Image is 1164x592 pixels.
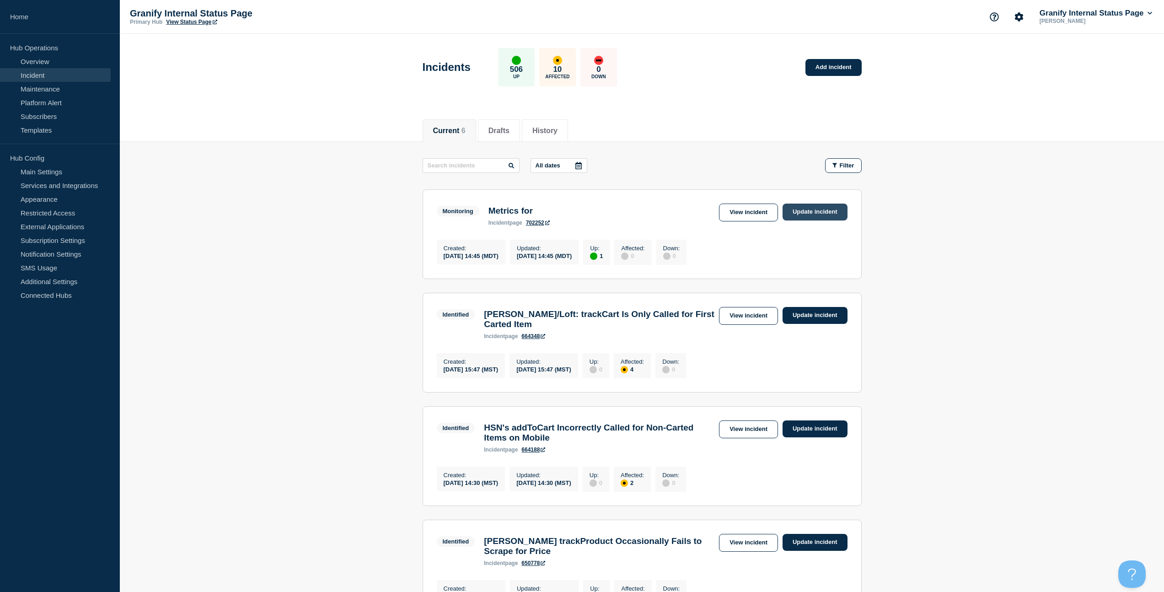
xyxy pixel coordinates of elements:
button: Granify Internal Status Page [1038,9,1154,18]
h3: [PERSON_NAME]/Loft: trackCart Is Only Called for First Carted Item [484,309,714,329]
div: [DATE] 14:30 (MST) [444,479,499,486]
p: Created : [444,585,499,592]
div: affected [621,479,628,487]
span: Filter [840,162,854,169]
p: Affected : [621,245,644,252]
div: up [512,56,521,65]
h1: Incidents [423,61,471,74]
a: Update incident [783,420,848,437]
div: disabled [590,366,597,373]
p: Down [591,74,606,79]
p: Up : [590,358,602,365]
p: Down : [662,358,679,365]
p: Updated : [517,245,572,252]
h3: Metrics for [488,206,550,216]
a: View Status Page [166,19,217,25]
div: [DATE] 15:47 (MST) [516,365,571,373]
p: Affected : [621,585,644,592]
p: Updated : [516,472,571,479]
p: Up [513,74,520,79]
p: Primary Hub [130,19,162,25]
p: Affected [545,74,569,79]
div: 0 [590,479,602,487]
p: Updated : [516,358,571,365]
p: Down : [662,472,679,479]
span: Identified [437,309,475,320]
p: page [484,447,518,453]
div: down [594,56,603,65]
button: Filter [825,158,862,173]
p: Granify Internal Status Page [130,8,313,19]
div: 0 [662,479,679,487]
a: Update incident [783,307,848,324]
p: Up : [590,472,602,479]
p: Up : [590,245,603,252]
p: Up : [590,585,603,592]
div: 1 [590,252,603,260]
a: View incident [719,534,778,552]
div: [DATE] 15:47 (MST) [444,365,499,373]
span: Identified [437,536,475,547]
p: Created : [444,358,499,365]
p: Down : [663,585,680,592]
div: disabled [621,253,628,260]
p: page [488,220,522,226]
div: [DATE] 14:45 (MDT) [444,252,499,259]
div: affected [621,366,628,373]
div: 0 [590,365,602,373]
input: Search incidents [423,158,520,173]
a: Add incident [805,59,862,76]
div: affected [553,56,562,65]
h3: HSN's addToCart Incorrectly Called for Non-Carted Items on Mobile [484,423,714,443]
p: 0 [596,65,601,74]
a: 650778 [521,560,545,566]
a: View incident [719,204,778,221]
p: Updated : [517,585,572,592]
div: 0 [621,252,644,260]
div: disabled [590,479,597,487]
p: Affected : [621,358,644,365]
div: [DATE] 14:45 (MDT) [517,252,572,259]
button: Current 6 [433,127,466,135]
span: incident [488,220,510,226]
div: disabled [663,253,671,260]
div: 0 [663,252,680,260]
button: Account settings [1009,7,1029,27]
div: [DATE] 14:30 (MST) [516,479,571,486]
a: Update incident [783,534,848,551]
div: disabled [662,479,670,487]
p: page [484,560,518,566]
h3: [PERSON_NAME] trackProduct Occasionally Fails to Scrape for Price [484,536,714,556]
p: page [484,333,518,339]
p: Affected : [621,472,644,479]
span: incident [484,333,505,339]
p: All dates [536,162,560,169]
button: All dates [531,158,587,173]
p: 10 [553,65,562,74]
span: Identified [437,423,475,433]
span: incident [484,447,505,453]
button: Drafts [488,127,510,135]
p: [PERSON_NAME] [1038,18,1133,24]
span: incident [484,560,505,566]
div: up [590,253,597,260]
a: 702252 [526,220,550,226]
a: Update incident [783,204,848,221]
p: Created : [444,472,499,479]
div: 2 [621,479,644,487]
button: Support [985,7,1004,27]
span: Monitoring [437,206,479,216]
a: View incident [719,307,778,325]
button: History [532,127,558,135]
a: 664348 [521,333,545,339]
p: Down : [663,245,680,252]
a: View incident [719,420,778,438]
iframe: Help Scout Beacon - Open [1118,560,1146,588]
a: 664188 [521,447,545,453]
p: 506 [510,65,523,74]
p: Created : [444,245,499,252]
div: disabled [662,366,670,373]
span: 6 [461,127,466,135]
div: 4 [621,365,644,373]
div: 0 [662,365,679,373]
